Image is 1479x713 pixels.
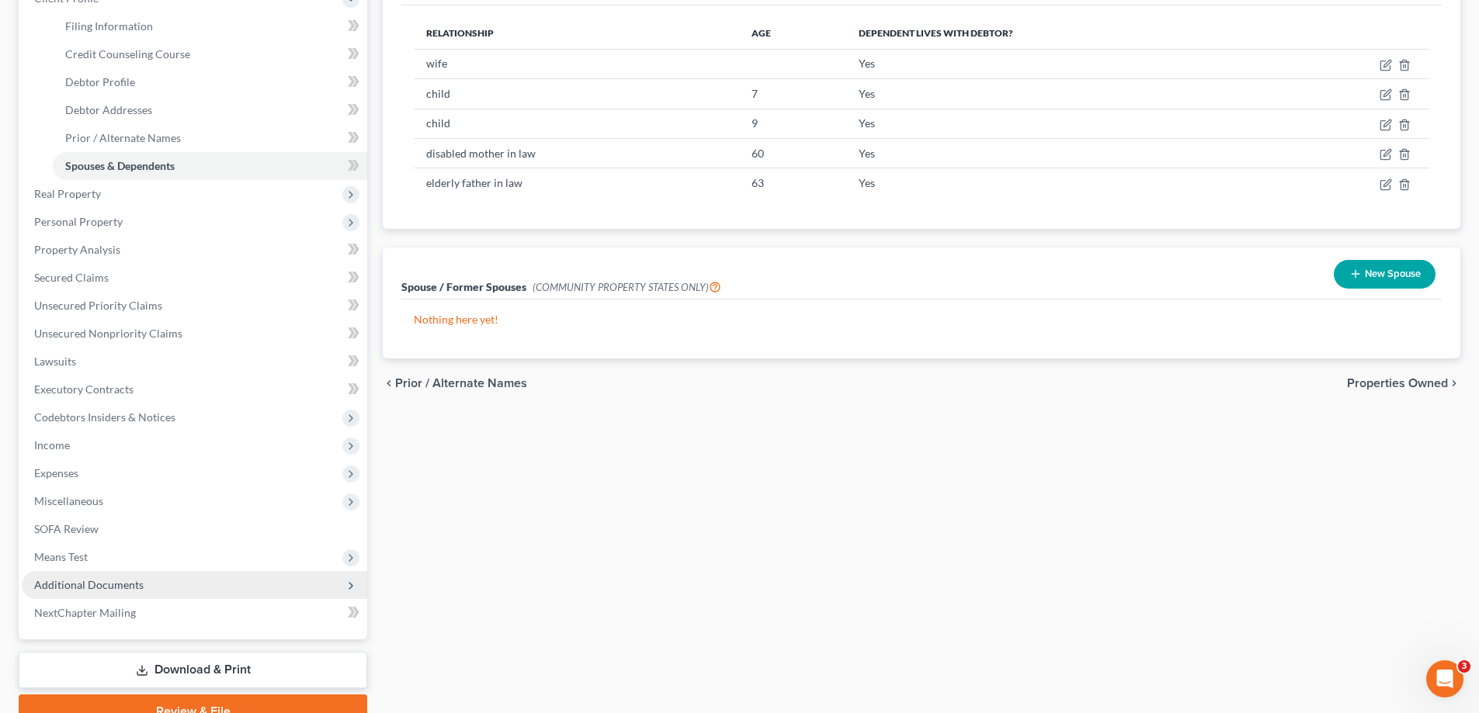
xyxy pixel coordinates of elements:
[414,109,739,138] td: child
[53,124,367,152] a: Prior / Alternate Names
[414,18,739,49] th: Relationship
[53,40,367,68] a: Credit Counseling Course
[34,438,70,452] span: Income
[1347,377,1448,389] span: Properties Owned
[739,138,846,168] td: 60
[1448,377,1460,389] i: chevron_right
[34,243,120,256] span: Property Analysis
[383,377,527,389] button: chevron_left Prior / Alternate Names
[22,599,367,627] a: NextChapter Mailing
[846,18,1279,49] th: Dependent lives with debtor?
[65,131,181,144] span: Prior / Alternate Names
[414,49,739,78] td: wife
[846,79,1279,109] td: Yes
[739,168,846,198] td: 63
[739,79,846,109] td: 7
[846,109,1279,138] td: Yes
[846,138,1279,168] td: Yes
[19,652,367,688] a: Download & Print
[401,280,526,293] span: Spouse / Former Spouses
[739,18,846,49] th: Age
[1347,377,1460,389] button: Properties Owned chevron_right
[533,281,721,293] span: (COMMUNITY PROPERTY STATES ONLY)
[22,515,367,543] a: SOFA Review
[22,320,367,348] a: Unsecured Nonpriority Claims
[22,348,367,376] a: Lawsuits
[34,382,134,396] span: Executory Contracts
[34,215,123,228] span: Personal Property
[34,578,144,591] span: Additional Documents
[414,79,739,109] td: child
[53,152,367,180] a: Spouses & Dependents
[34,466,78,479] span: Expenses
[414,138,739,168] td: disabled mother in law
[383,377,395,389] i: chevron_left
[34,355,76,368] span: Lawsuits
[34,327,182,340] span: Unsecured Nonpriority Claims
[34,494,103,507] span: Miscellaneous
[395,377,527,389] span: Prior / Alternate Names
[34,410,175,424] span: Codebtors Insiders & Notices
[65,47,190,61] span: Credit Counseling Course
[53,68,367,96] a: Debtor Profile
[53,12,367,40] a: Filing Information
[1458,660,1470,673] span: 3
[1334,260,1436,289] button: New Spouse
[34,606,136,619] span: NextChapter Mailing
[34,522,99,535] span: SOFA Review
[22,292,367,320] a: Unsecured Priority Claims
[1426,660,1463,697] iframe: Intercom live chat
[414,312,1429,327] p: Nothing here yet!
[65,75,135,88] span: Debtor Profile
[34,550,88,563] span: Means Test
[22,236,367,264] a: Property Analysis
[34,299,162,312] span: Unsecured Priority Claims
[34,271,109,284] span: Secured Claims
[65,19,153,33] span: Filing Information
[53,96,367,124] a: Debtor Addresses
[739,109,846,138] td: 9
[846,168,1279,198] td: Yes
[65,159,175,172] span: Spouses & Dependents
[22,376,367,403] a: Executory Contracts
[34,187,101,200] span: Real Property
[22,264,367,292] a: Secured Claims
[846,49,1279,78] td: Yes
[65,103,152,116] span: Debtor Addresses
[414,168,739,198] td: elderly father in law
